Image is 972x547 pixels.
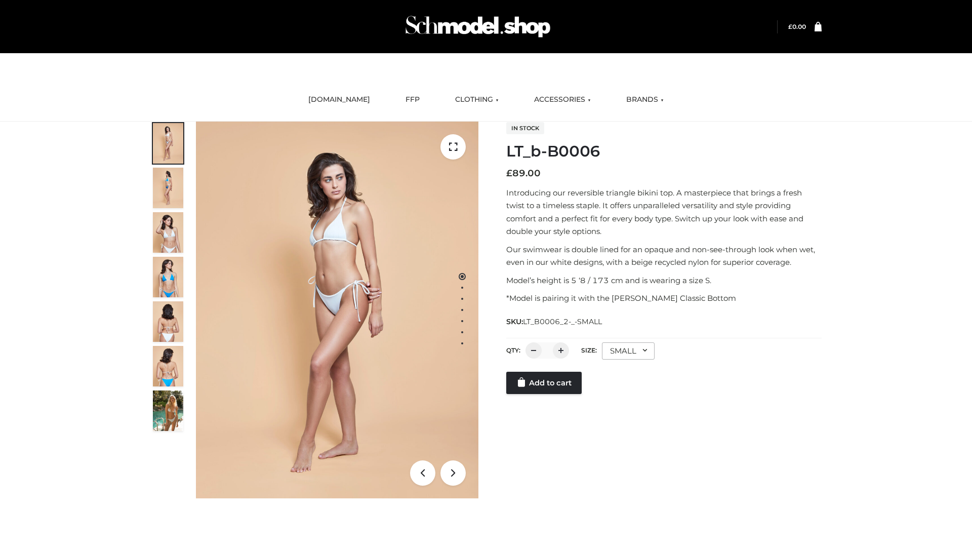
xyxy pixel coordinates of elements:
div: SMALL [602,342,655,360]
label: Size: [581,346,597,354]
a: FFP [398,89,427,111]
a: ACCESSORIES [526,89,598,111]
bdi: 89.00 [506,168,541,179]
a: Add to cart [506,372,582,394]
img: ArielClassicBikiniTop_CloudNine_AzureSky_OW114ECO_1-scaled.jpg [153,123,183,164]
p: *Model is pairing it with the [PERSON_NAME] Classic Bottom [506,292,822,305]
p: Introducing our reversible triangle bikini top. A masterpiece that brings a fresh twist to a time... [506,186,822,238]
img: Schmodel Admin 964 [402,7,554,47]
span: SKU: [506,316,603,328]
span: In stock [506,122,544,134]
img: Arieltop_CloudNine_AzureSky2.jpg [153,390,183,431]
p: Our swimwear is double lined for an opaque and non-see-through look when wet, even in our white d... [506,243,822,269]
label: QTY: [506,346,520,354]
span: £ [788,23,792,30]
bdi: 0.00 [788,23,806,30]
img: ArielClassicBikiniTop_CloudNine_AzureSky_OW114ECO_4-scaled.jpg [153,257,183,297]
img: ArielClassicBikiniTop_CloudNine_AzureSky_OW114ECO_1 [196,122,478,498]
h1: LT_b-B0006 [506,142,822,161]
span: LT_B0006_2-_-SMALL [523,317,602,326]
img: ArielClassicBikiniTop_CloudNine_AzureSky_OW114ECO_3-scaled.jpg [153,212,183,253]
img: ArielClassicBikiniTop_CloudNine_AzureSky_OW114ECO_2-scaled.jpg [153,168,183,208]
a: BRANDS [619,89,671,111]
p: Model’s height is 5 ‘8 / 173 cm and is wearing a size S. [506,274,822,287]
span: £ [506,168,512,179]
img: ArielClassicBikiniTop_CloudNine_AzureSky_OW114ECO_7-scaled.jpg [153,301,183,342]
a: CLOTHING [448,89,506,111]
a: £0.00 [788,23,806,30]
a: [DOMAIN_NAME] [301,89,378,111]
img: ArielClassicBikiniTop_CloudNine_AzureSky_OW114ECO_8-scaled.jpg [153,346,183,386]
